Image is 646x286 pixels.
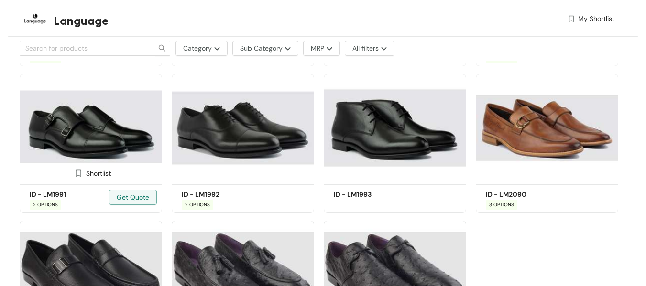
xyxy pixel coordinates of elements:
[476,74,618,181] img: 525646fe-2fee-45b4-a51a-6633828ea87f
[345,41,394,56] button: All filtersmore-options
[109,190,157,205] button: Get Quote
[232,41,298,56] button: Sub Categorymore-options
[20,74,162,181] img: cf46d152-2fc4-4962-9cfb-c7e05051c9b7
[25,43,142,53] input: Search for products
[486,190,567,200] h5: ID - LM2090
[311,43,324,53] span: MRP
[182,190,263,200] h5: ID - LM1992
[54,12,109,30] span: Language
[578,14,614,24] span: My Shortlist
[155,44,170,52] span: search
[117,192,149,202] span: Get Quote
[334,190,415,200] h5: ID - LM1993
[71,168,111,177] div: Shortlist
[182,200,213,210] span: 2 OPTIONS
[30,200,61,210] span: 2 OPTIONS
[155,41,170,56] button: search
[172,74,314,181] img: c6ceb837-3907-49fd-bc2b-4123b5b56651
[240,43,283,53] span: Sub Category
[20,4,51,35] img: Buyer Portal
[183,43,212,53] span: Category
[303,41,340,56] button: MRPmore-options
[74,169,83,178] img: Shortlist
[30,190,111,200] h5: ID - LM1991
[352,43,379,53] span: All filters
[175,41,228,56] button: Categorymore-options
[324,74,466,181] img: 18fe92cc-1126-4606-b4b1-b2e38fb5417d
[486,200,517,210] span: 3 OPTIONS
[283,47,291,51] img: more-options
[212,47,220,51] img: more-options
[567,14,576,24] img: wishlist
[379,47,387,51] img: more-options
[324,47,332,51] img: more-options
